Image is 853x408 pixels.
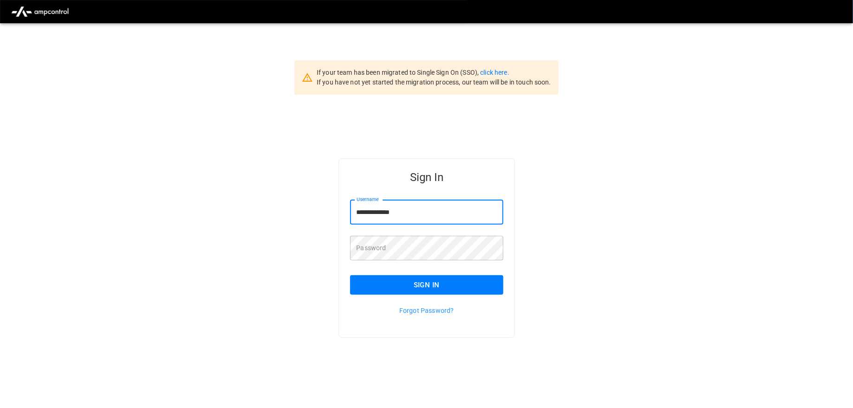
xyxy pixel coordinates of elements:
[357,196,379,203] label: Username
[350,306,504,315] p: Forgot Password?
[317,78,551,86] span: If you have not yet started the migration process, our team will be in touch soon.
[350,275,504,295] button: Sign In
[7,3,72,20] img: ampcontrol.io logo
[317,69,480,76] span: If your team has been migrated to Single Sign On (SSO),
[350,170,504,185] h5: Sign In
[480,69,509,76] a: click here.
